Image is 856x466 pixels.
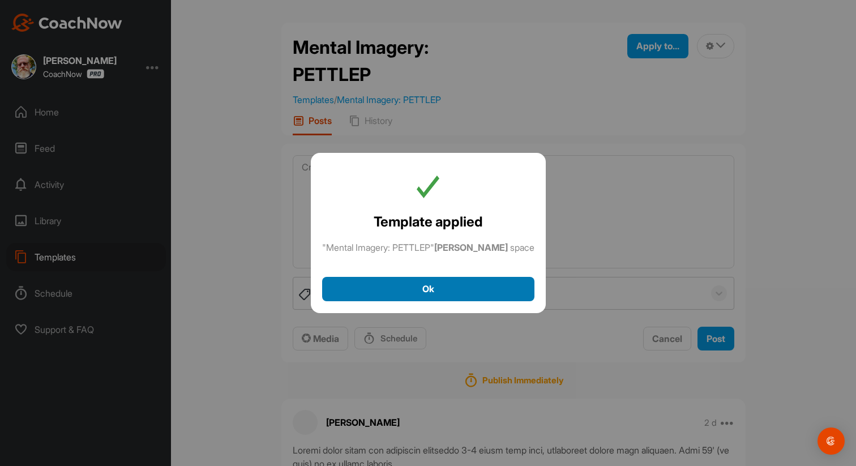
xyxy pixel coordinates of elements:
p: "Mental Imagery: PETTLEP" space [322,241,534,254]
h1: Template applied [374,212,483,232]
span: Ok [422,283,434,294]
button: Ok [322,277,534,301]
div: Open Intercom Messenger [818,427,845,455]
b: [PERSON_NAME] [434,242,508,253]
img: success [417,176,439,198]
